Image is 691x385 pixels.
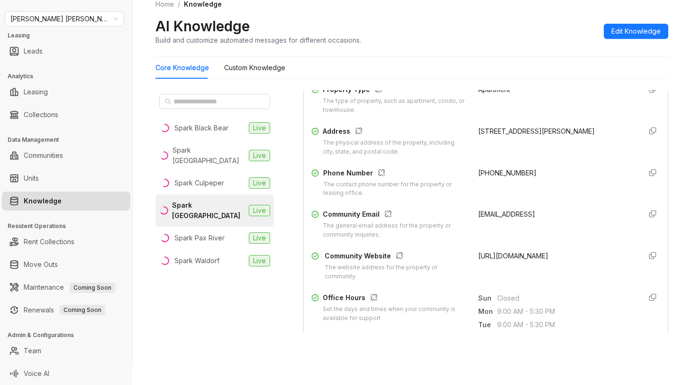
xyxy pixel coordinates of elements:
[478,210,535,218] span: [EMAIL_ADDRESS]
[604,24,668,39] button: Edit Knowledge
[2,82,130,101] li: Leasing
[2,341,130,360] li: Team
[24,169,39,188] a: Units
[325,263,467,281] div: The website address for the property or community.
[323,293,467,305] div: Office Hours
[2,364,130,383] li: Voice AI
[24,301,105,320] a: RenewalsComing Soon
[172,200,245,221] div: Spark [GEOGRAPHIC_DATA]
[8,222,132,230] h3: Resident Operations
[173,145,245,166] div: Spark [GEOGRAPHIC_DATA]
[323,180,467,198] div: The contact phone number for the property or leasing office.
[323,221,467,239] div: The general email address for the property or community inquiries.
[24,105,58,124] a: Collections
[24,364,49,383] a: Voice AI
[497,293,634,303] span: Closed
[478,252,548,260] span: [URL][DOMAIN_NAME]
[174,123,228,133] div: Spark Black Bear
[2,169,130,188] li: Units
[155,17,250,35] h2: AI Knowledge
[323,209,467,221] div: Community Email
[174,233,225,243] div: Spark Pax River
[611,26,661,37] span: Edit Knowledge
[2,278,130,297] li: Maintenance
[2,146,130,165] li: Communities
[323,305,467,323] div: Set the days and times when your community is available for support
[323,138,467,156] div: The physical address of the property, including city, state, and postal code.
[2,232,130,251] li: Rent Collections
[165,98,172,105] span: search
[70,283,115,293] span: Coming Soon
[155,35,361,45] div: Build and customize automated messages for different occasions.
[323,168,467,180] div: Phone Number
[2,105,130,124] li: Collections
[8,136,132,144] h3: Data Management
[224,63,285,73] div: Custom Knowledge
[24,42,43,61] a: Leads
[60,305,105,315] span: Coming Soon
[8,31,132,40] h3: Leasing
[24,192,62,211] a: Knowledge
[323,84,467,97] div: Property Type
[249,232,270,244] span: Live
[249,255,270,266] span: Live
[497,320,634,330] span: 9:00 AM - 5:30 PM
[2,301,130,320] li: Renewals
[497,306,634,317] span: 9:00 AM - 5:30 PM
[2,192,130,211] li: Knowledge
[24,232,74,251] a: Rent Collections
[478,306,497,317] span: Mon
[174,256,219,266] div: Spark Waldorf
[323,126,467,138] div: Address
[24,341,41,360] a: Team
[478,293,497,303] span: Sun
[2,255,130,274] li: Move Outs
[8,72,132,81] h3: Analytics
[325,251,467,263] div: Community Website
[497,333,634,343] span: 11:00 AM - 5:30 PM
[249,150,270,161] span: Live
[478,169,536,177] span: [PHONE_NUMBER]
[478,126,634,137] div: [STREET_ADDRESS][PERSON_NAME]
[249,205,270,216] span: Live
[24,255,58,274] a: Move Outs
[249,122,270,134] span: Live
[478,333,497,343] span: Wed
[24,82,48,101] a: Leasing
[174,178,224,188] div: Spark Culpeper
[2,42,130,61] li: Leads
[478,320,497,330] span: Tue
[155,63,209,73] div: Core Knowledge
[249,177,270,189] span: Live
[10,12,118,26] span: Gates Hudson
[8,331,132,339] h3: Admin & Configurations
[24,146,63,165] a: Communities
[323,97,467,115] div: The type of property, such as apartment, condo, or townhouse.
